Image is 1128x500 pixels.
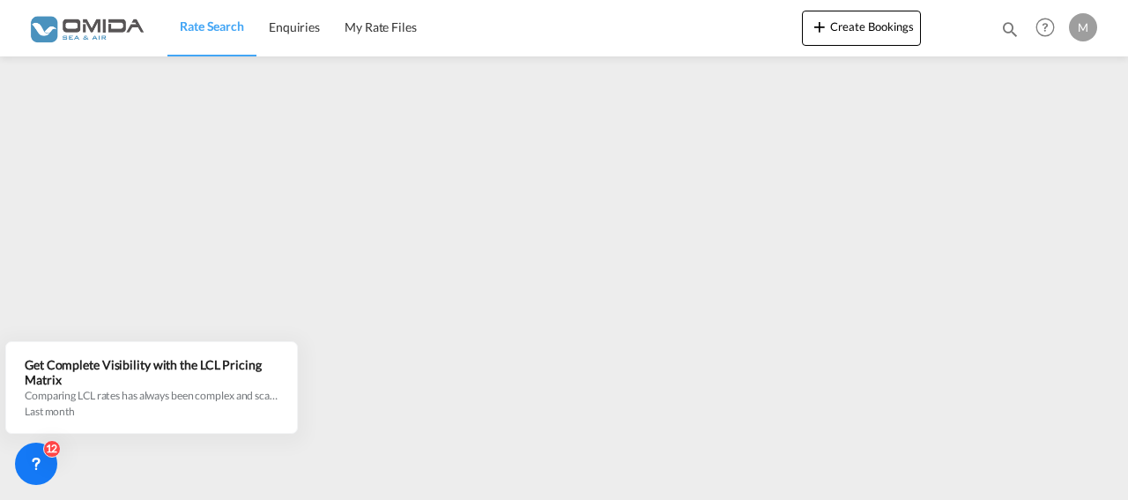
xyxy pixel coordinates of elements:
span: Enquiries [269,19,320,34]
img: 459c566038e111ed959c4fc4f0a4b274.png [26,8,145,48]
div: Help [1030,12,1069,44]
md-icon: icon-plus 400-fg [809,16,830,37]
span: My Rate Files [345,19,417,34]
div: M [1069,13,1097,41]
md-icon: icon-magnify [1000,19,1020,39]
span: Rate Search [180,19,244,34]
span: Help [1030,12,1060,42]
button: icon-plus 400-fgCreate Bookings [802,11,921,46]
div: icon-magnify [1000,19,1020,46]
